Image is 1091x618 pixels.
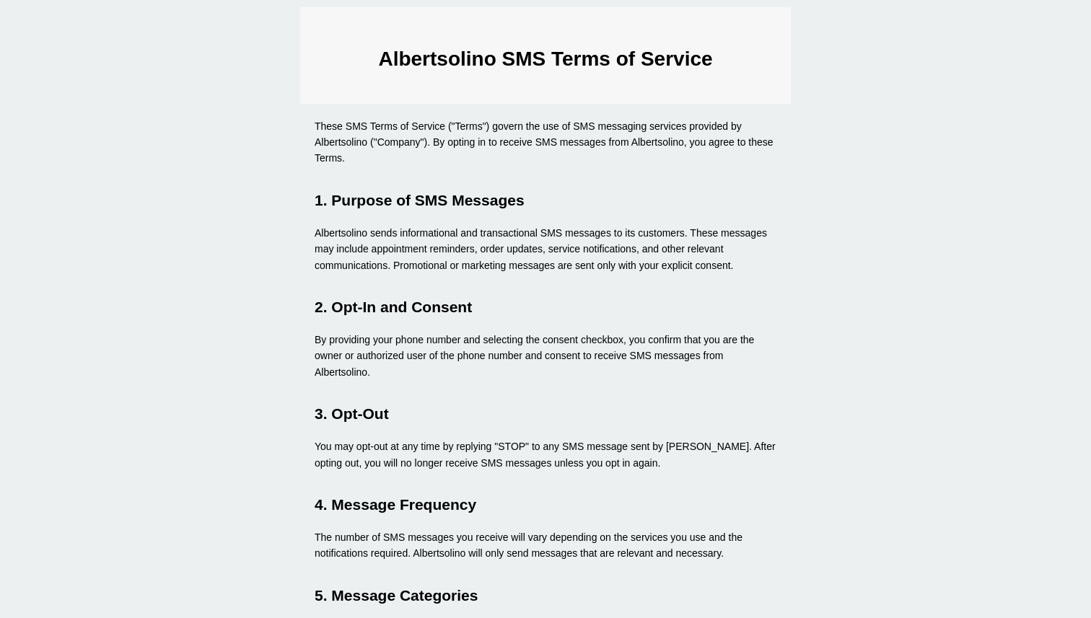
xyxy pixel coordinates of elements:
[315,295,776,319] h2: 2. Opt-In and Consent
[315,225,776,273] p: Albertsolino sends informational and transactional SMS messages to its customers. These messages ...
[315,583,776,608] h2: 5. Message Categories
[315,529,776,562] p: The number of SMS messages you receive will vary depending on the services you use and the notifi...
[315,332,776,380] p: By providing your phone number and selecting the consent checkbox, you confirm that you are the o...
[315,402,776,426] h2: 3. Opt-Out
[315,118,776,167] p: These SMS Terms of Service ("Terms") govern the use of SMS messaging services provided by Alberts...
[315,493,776,517] h2: 4. Message Frequency
[315,43,776,76] h1: Albertsolino SMS Terms of Service
[315,438,776,471] p: You may opt-out at any time by replying "STOP" to any SMS message sent by [PERSON_NAME]. After op...
[315,188,776,213] h2: 1. Purpose of SMS Messages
